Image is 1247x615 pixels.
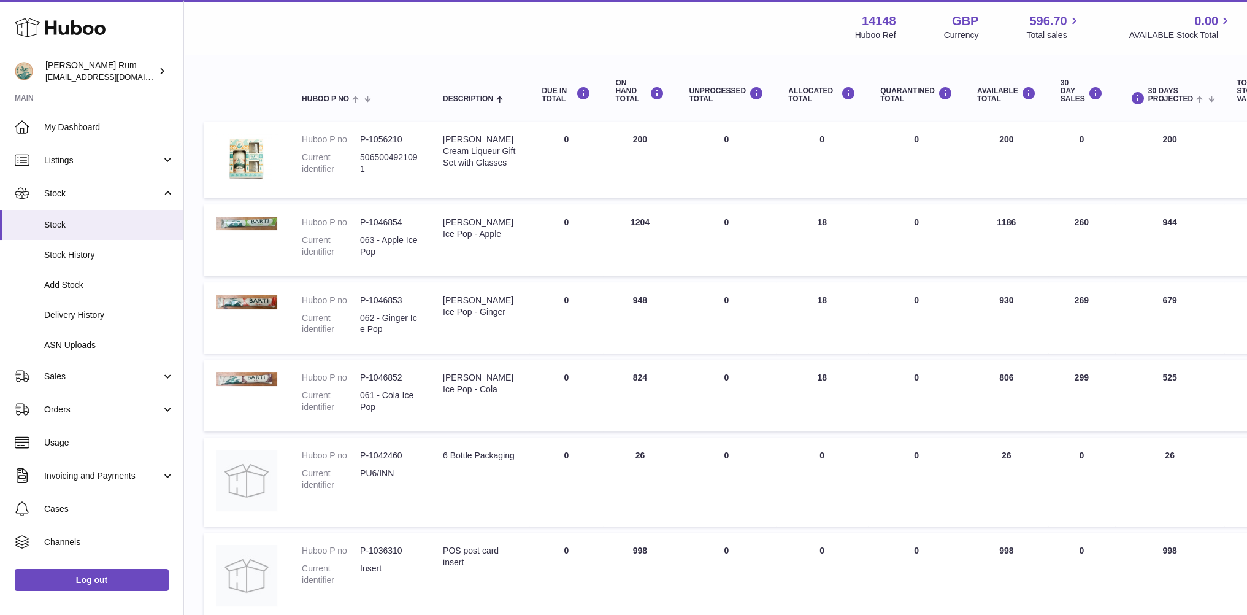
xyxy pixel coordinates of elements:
[855,29,896,41] div: Huboo Ref
[677,360,776,431] td: 0
[302,217,360,228] dt: Huboo P no
[44,219,174,231] span: Stock
[677,204,776,276] td: 0
[1026,29,1081,41] span: Total sales
[1115,122,1225,198] td: 200
[914,134,919,144] span: 0
[952,13,978,29] strong: GBP
[776,360,868,431] td: 18
[788,87,856,103] div: ALLOCATED Total
[689,87,764,103] div: UNPROCESSED Total
[677,122,776,198] td: 0
[603,204,677,276] td: 1204
[914,451,919,460] span: 0
[302,295,360,306] dt: Huboo P no
[360,468,418,491] dd: PU6/INN
[529,360,603,431] td: 0
[216,295,277,309] img: product image
[44,470,161,482] span: Invoicing and Payments
[44,309,174,321] span: Delivery History
[603,122,677,198] td: 200
[45,72,180,82] span: [EMAIL_ADDRESS][DOMAIN_NAME]
[302,372,360,384] dt: Huboo P no
[1115,360,1225,431] td: 525
[1048,122,1115,198] td: 0
[44,503,174,515] span: Cases
[443,545,517,568] div: POS post card insert
[1048,282,1115,354] td: 269
[360,295,418,306] dd: P-1046853
[302,134,360,145] dt: Huboo P no
[914,546,919,555] span: 0
[360,312,418,336] dd: 062 - Ginger Ice Pop
[944,29,979,41] div: Currency
[603,360,677,431] td: 824
[44,536,174,548] span: Channels
[302,312,360,336] dt: Current identifier
[1026,13,1081,41] a: 596.70 Total sales
[443,295,517,318] div: [PERSON_NAME] Ice Pop - Ginger
[360,134,418,145] dd: P-1056210
[914,295,919,305] span: 0
[216,545,277,606] img: product image
[302,450,360,462] dt: Huboo P no
[1048,204,1115,276] td: 260
[44,371,161,382] span: Sales
[44,339,174,351] span: ASN Uploads
[965,282,1048,354] td: 930
[360,152,418,175] dd: 5065004921091
[44,188,161,199] span: Stock
[776,122,868,198] td: 0
[45,60,156,83] div: [PERSON_NAME] Rum
[776,204,868,276] td: 18
[1115,204,1225,276] td: 944
[1061,79,1103,104] div: 30 DAY SALES
[529,282,603,354] td: 0
[529,438,603,527] td: 0
[1115,438,1225,527] td: 26
[44,122,174,133] span: My Dashboard
[443,450,517,462] div: 6 Bottle Packaging
[44,404,161,416] span: Orders
[360,234,418,258] dd: 063 - Apple Ice Pop
[1029,13,1067,29] span: 596.70
[302,563,360,586] dt: Current identifier
[977,87,1036,103] div: AVAILABLE Total
[776,282,868,354] td: 18
[216,217,277,230] img: product image
[776,438,868,527] td: 0
[603,438,677,527] td: 26
[914,217,919,227] span: 0
[15,569,169,591] a: Log out
[965,438,1048,527] td: 26
[44,279,174,291] span: Add Stock
[302,545,360,557] dt: Huboo P no
[529,204,603,276] td: 0
[1048,438,1115,527] td: 0
[603,282,677,354] td: 948
[44,155,161,166] span: Listings
[965,360,1048,431] td: 806
[862,13,896,29] strong: 14148
[15,62,33,80] img: mail@bartirum.wales
[443,95,493,103] span: Description
[360,563,418,586] dd: Insert
[529,122,603,198] td: 0
[302,234,360,258] dt: Current identifier
[1148,87,1193,103] span: 30 DAYS PROJECTED
[965,122,1048,198] td: 200
[1129,29,1232,41] span: AVAILABLE Stock Total
[880,87,953,103] div: QUARANTINED Total
[914,373,919,382] span: 0
[44,437,174,449] span: Usage
[443,372,517,395] div: [PERSON_NAME] Ice Pop - Cola
[1194,13,1218,29] span: 0.00
[443,217,517,240] div: [PERSON_NAME] Ice Pop - Apple
[360,390,418,413] dd: 061 - Cola Ice Pop
[216,134,277,183] img: product image
[677,438,776,527] td: 0
[360,545,418,557] dd: P-1036310
[302,152,360,175] dt: Current identifier
[360,217,418,228] dd: P-1046854
[443,134,517,169] div: [PERSON_NAME] Cream Liqueur Gift Set with Glasses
